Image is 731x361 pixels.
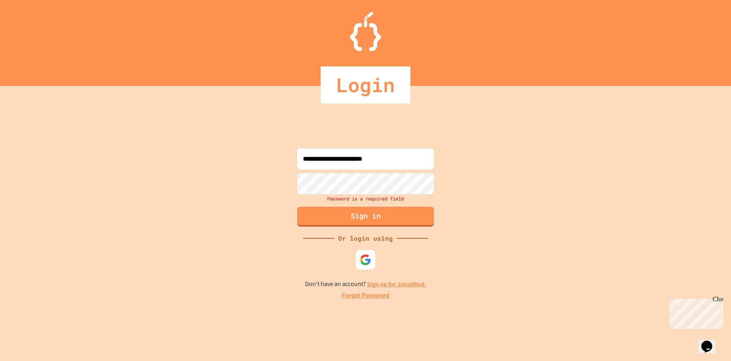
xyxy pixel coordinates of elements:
[334,234,397,243] div: Or login using
[297,207,434,227] button: Sign in
[698,330,723,353] iframe: chat widget
[3,3,54,50] div: Chat with us now!Close
[295,194,436,203] div: Password is a required field
[321,66,410,104] div: Login
[367,280,426,288] a: Sign up for JuiceMind.
[342,291,389,300] a: Forgot Password
[666,296,723,329] iframe: chat widget
[360,254,371,266] img: google-icon.svg
[305,279,426,289] p: Don't have an account?
[350,12,381,51] img: Logo.svg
